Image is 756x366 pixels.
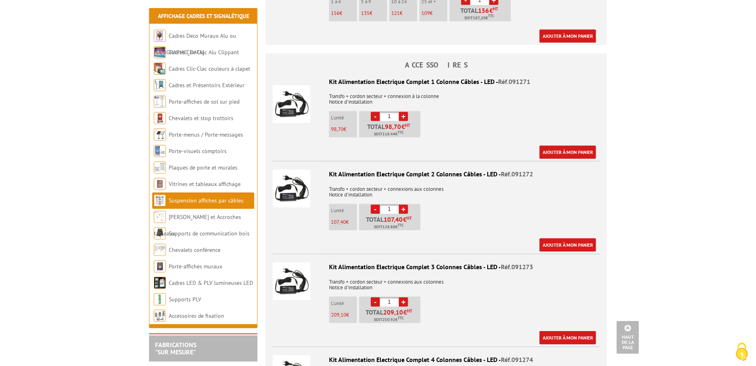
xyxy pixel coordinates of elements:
[331,301,357,306] p: L'unité
[452,7,511,21] p: Total
[273,170,311,207] img: Kit Alimentation Electrique Complet 2 Colonnes Câbles - LED
[382,317,395,323] span: 250.92
[385,123,411,130] span: €
[493,6,498,12] sup: HT
[398,223,404,227] sup: TTC
[478,7,489,14] span: 156
[385,123,402,130] span: 98,70
[489,7,493,14] span: €
[498,78,530,86] span: Réf.091271
[273,355,600,364] div: Kit Alimentation Electrique Complet 4 Colonnes Câbles - LED -
[331,115,357,121] p: L'unité
[154,145,166,157] img: Porte-visuels comptoirs
[405,123,411,128] sup: HT
[169,49,239,56] a: Cadres Clic-Clac Alu Clippant
[154,244,166,256] img: Chevalets conférence
[728,339,756,366] button: Cookies (fenêtre modale)
[154,63,166,75] img: Cadres Clic-Clac couleurs à clapet
[361,309,421,323] p: Total
[169,246,221,254] a: Chevalets conférence
[383,309,412,315] span: €
[374,131,404,137] span: Soit €
[331,219,346,225] span: 107,40
[407,308,412,314] sup: HT
[169,197,243,204] a: Suspension affiches par câbles
[421,10,430,16] span: 109
[273,262,600,272] div: Kit Alimentation Electrique Complet 3 Colonnes Câbles - LED -
[154,260,166,272] img: Porte-affiches muraux
[273,181,600,198] p: Transfo + cordon secteur + connexions aux colonnes Notice d'installation
[155,341,196,356] a: FABRICATIONS"Sur Mesure"
[361,123,421,137] p: Total
[488,14,494,18] sup: TTC
[371,204,380,214] a: -
[382,224,395,230] span: 128.88
[374,317,404,323] span: Soit €
[154,310,166,322] img: Accessoires de fixation
[473,15,486,21] span: 187,20
[384,216,403,223] span: 107,40
[169,147,227,155] a: Porte-visuels comptoirs
[273,170,600,179] div: Kit Alimentation Electrique Complet 2 Colonnes Câbles - LED -
[399,297,408,307] a: +
[539,29,596,43] a: Ajouter à mon panier
[169,65,250,72] a: Cadres Clic-Clac couleurs à clapet
[154,194,166,207] img: Suspension affiches par câbles
[154,30,166,42] img: Cadres Deco Muraux Alu ou Bois
[154,96,166,108] img: Porte-affiches de sol sur pied
[154,162,166,174] img: Plaques de porte et murales
[539,331,596,344] a: Ajouter à mon panier
[169,279,253,286] a: Cadres LED & PLV lumineuses LED
[539,145,596,159] a: Ajouter à mon panier
[501,170,533,178] span: Réf.091272
[154,178,166,190] img: Vitrines et tableaux affichage
[169,263,222,270] a: Porte-affiches muraux
[371,297,380,307] a: -
[273,85,311,123] img: Kit Alimentation Electrique Complet 1 Colonne Câbles - LED
[331,219,357,225] p: €
[407,215,412,221] sup: HT
[382,131,395,137] span: 118.44
[266,61,607,69] h4: ACCESSOIRES
[421,10,447,16] p: €
[154,211,166,223] img: Cimaises et Accroches tableaux
[273,77,600,86] div: Kit Alimentation Electrique Complet 1 Colonne Câbles - LED -
[399,112,408,121] a: +
[169,230,249,237] a: Supports de communication bois
[361,10,370,16] span: 135
[169,98,239,105] a: Porte-affiches de sol sur pied
[154,112,166,124] img: Chevalets et stop trottoirs
[398,130,404,135] sup: TTC
[331,208,357,213] p: L'unité
[169,296,201,303] a: Supports PLV
[154,277,166,289] img: Cadres LED & PLV lumineuses LED
[617,321,639,354] a: Haut de la page
[391,10,417,16] p: €
[331,126,343,133] span: 98,70
[331,10,339,16] span: 156
[169,312,224,319] a: Accessoires de fixation
[539,238,596,251] a: Ajouter à mon panier
[399,204,408,214] a: +
[383,309,403,315] span: 209,10
[331,312,357,318] p: €
[158,12,249,20] a: Affichage Cadres et Signalétique
[331,127,357,132] p: €
[154,129,166,141] img: Porte-menus / Porte-messages
[398,316,404,320] sup: TTC
[361,10,387,16] p: €
[371,112,380,121] a: -
[154,213,241,237] a: [PERSON_NAME] et Accroches tableaux
[464,15,494,21] span: Soit €
[169,180,241,188] a: Vitrines et tableaux affichage
[732,342,752,362] img: Cookies (fenêtre modale)
[169,131,243,138] a: Porte-menus / Porte-messages
[391,10,400,16] span: 121
[169,82,245,89] a: Cadres et Présentoirs Extérieur
[273,262,311,300] img: Kit Alimentation Electrique Complet 3 Colonnes Câbles - LED
[331,10,357,16] p: €
[374,224,404,230] span: Soit €
[154,293,166,305] img: Supports PLV
[169,115,233,122] a: Chevalets et stop trottoirs
[361,216,421,230] p: Total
